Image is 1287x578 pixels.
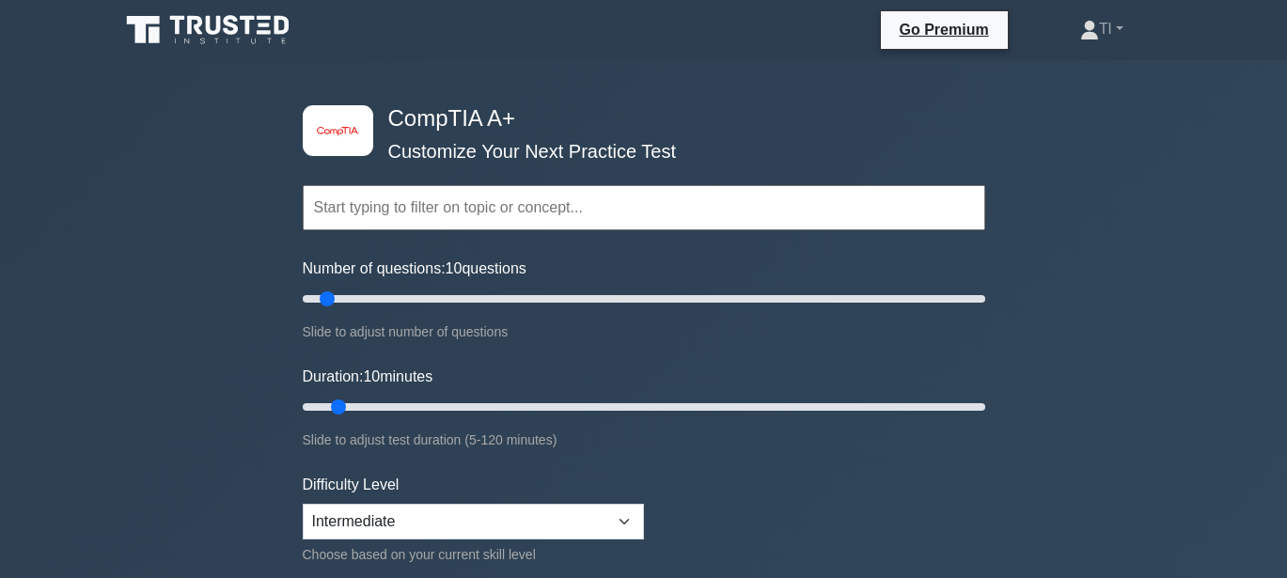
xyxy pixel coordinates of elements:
label: Difficulty Level [303,474,400,496]
div: Choose based on your current skill level [303,543,644,566]
label: Number of questions: questions [303,258,526,280]
label: Duration: minutes [303,366,433,388]
div: Slide to adjust number of questions [303,320,985,343]
h4: CompTIA A+ [381,105,893,133]
span: 10 [446,260,463,276]
input: Start typing to filter on topic or concept... [303,185,985,230]
a: Tl [1035,10,1168,48]
a: Go Premium [888,18,1000,41]
div: Slide to adjust test duration (5-120 minutes) [303,429,985,451]
span: 10 [363,368,380,384]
